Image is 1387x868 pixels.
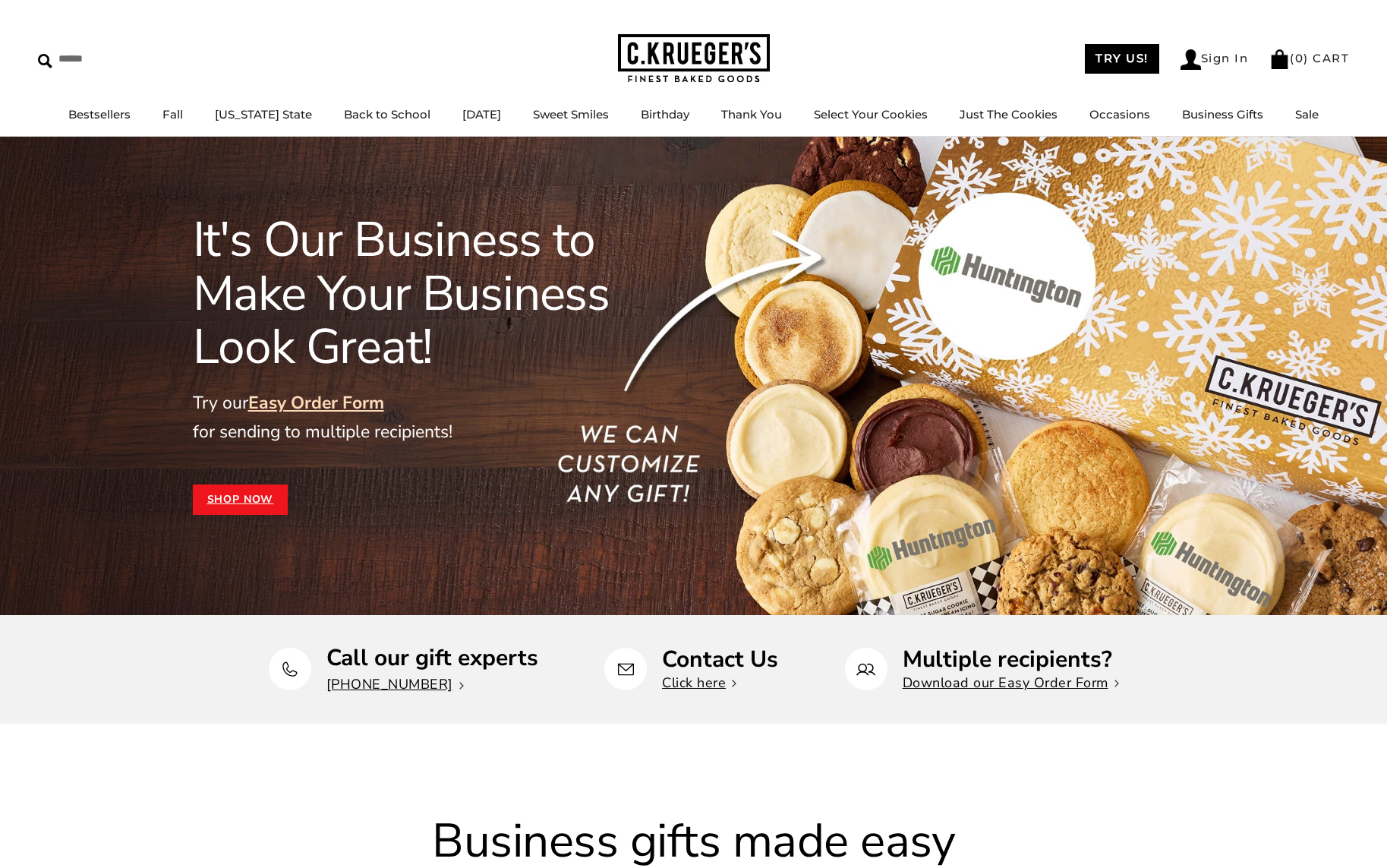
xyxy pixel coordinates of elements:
[533,107,609,122] a: Sweet Smiles
[344,107,430,122] a: Back to School
[1181,49,1201,70] img: Account
[641,107,689,122] a: Birthday
[616,660,635,679] img: Contact Us
[856,660,875,679] img: Multiple recipients?
[814,107,928,122] a: Select Your Cookies
[1269,51,1349,65] a: (0) CART
[193,485,288,515] a: Shop Now
[721,107,782,122] a: Thank You
[215,107,312,122] a: [US_STATE] State
[1269,49,1290,69] img: Bag
[193,389,676,447] p: Try our for sending to multiple recipients!
[618,34,770,84] img: C.KRUEGER'S
[248,391,384,415] a: Easy Order Form
[903,648,1119,671] p: Multiple recipients?
[269,816,1119,867] h2: Business gifts made easy
[162,107,183,122] a: Fall
[38,47,219,71] input: Search
[326,675,464,693] a: [PHONE_NUMBER]
[280,660,299,679] img: Call our gift experts
[1085,44,1159,74] a: TRY US!
[1295,51,1304,65] span: 0
[903,674,1119,692] a: Download our Easy Order Form
[68,107,131,122] a: Bestsellers
[1295,107,1319,122] a: Sale
[662,648,778,671] p: Contact Us
[1182,107,1263,122] a: Business Gifts
[960,107,1058,122] a: Just The Cookies
[662,674,736,692] a: Click here
[1181,49,1249,70] a: Sign In
[462,107,501,122] a: [DATE]
[38,54,52,68] img: Search
[193,213,676,374] h1: It's Our Business to Make Your Business Look Great!
[1089,107,1150,122] a: Occasions
[326,646,538,670] p: Call our gift experts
